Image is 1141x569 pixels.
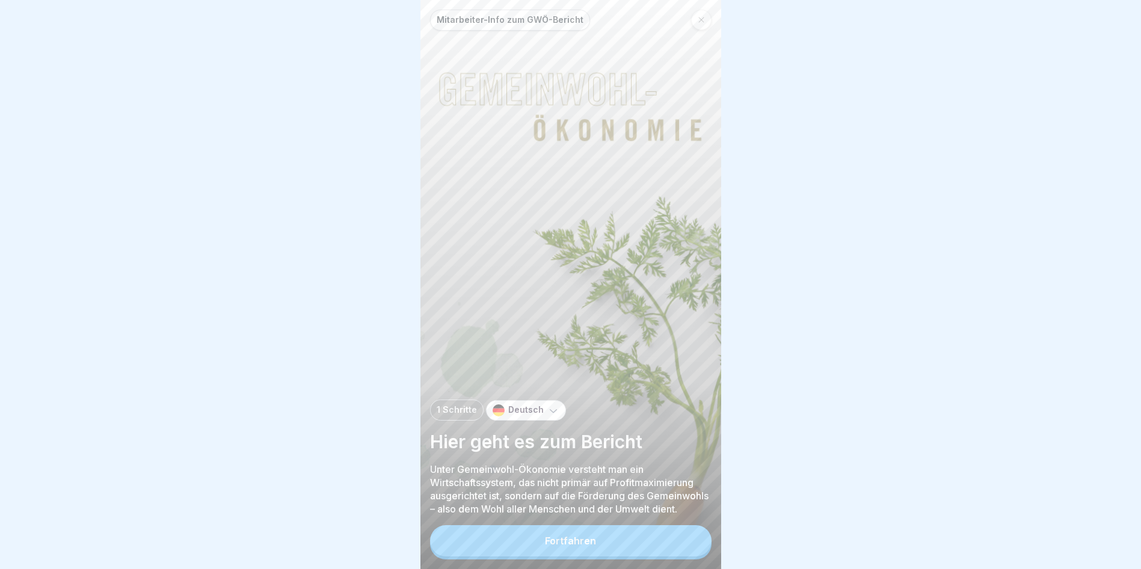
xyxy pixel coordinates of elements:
p: Hier geht es zum Bericht [430,430,712,453]
p: Unter Gemeinwohl-Ökonomie versteht man ein Wirtschaftssystem, das nicht primär auf Profitmaximier... [430,463,712,516]
div: Fortfahren [545,535,596,546]
button: Fortfahren [430,525,712,556]
img: de.svg [493,404,505,416]
p: Deutsch [508,405,544,415]
p: Mitarbeiter-Info zum GWÖ-Bericht [437,15,583,25]
p: 1 Schritte [437,405,477,415]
